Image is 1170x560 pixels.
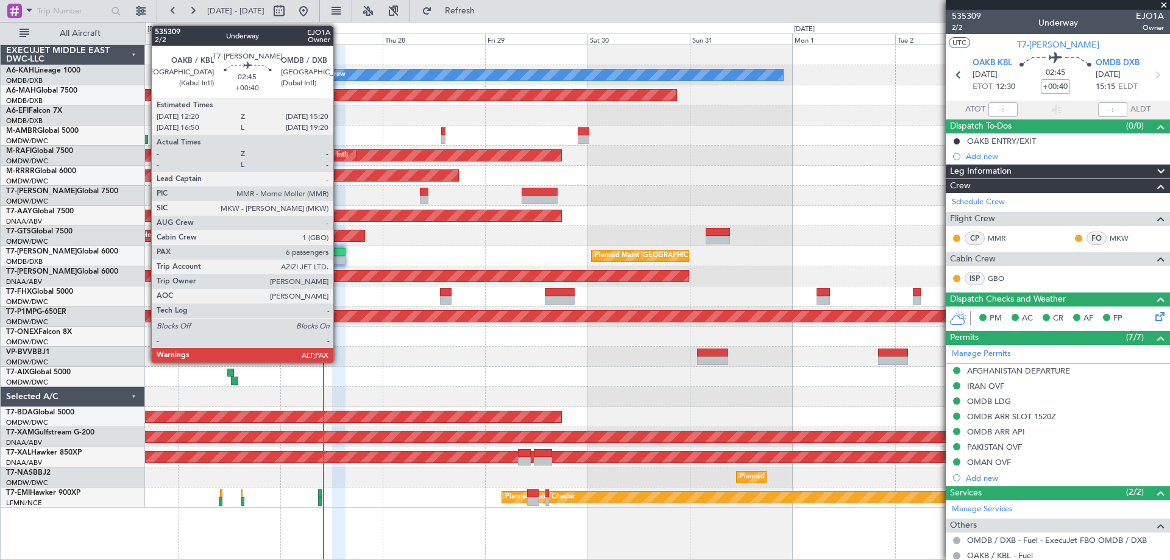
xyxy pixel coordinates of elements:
span: M-AMBR [6,127,37,135]
button: UTC [949,37,970,48]
div: AFGHANISTAN DEPARTURE [967,366,1070,376]
a: DNAA/ABV [6,438,42,447]
div: Planned Maint Dubai (Al Maktoum Intl) [228,146,348,165]
span: ELDT [1118,81,1138,93]
span: 535309 [952,10,981,23]
a: MKW [1110,233,1137,244]
a: VP-BVVBBJ1 [6,349,50,356]
a: T7-NASBBJ2 [6,469,51,477]
div: Fri 29 [485,34,587,44]
div: Underway [1038,16,1078,29]
a: T7-AIXGlobal 5000 [6,369,71,376]
span: 12:30 [996,81,1015,93]
span: T7-P1MP [6,308,37,316]
span: OMDB DXB [1096,57,1140,69]
a: T7-FHXGlobal 5000 [6,288,73,296]
span: 15:15 [1096,81,1115,93]
a: Manage Services [952,503,1013,516]
span: T7-FHX [6,288,32,296]
div: Sat 30 [587,34,690,44]
span: CR [1053,313,1063,325]
span: [DATE] [973,69,998,81]
div: Thu 28 [383,34,485,44]
span: T7-XAL [6,449,31,456]
a: OMDW/DWC [6,317,48,327]
a: OMDB/DXB [6,116,43,126]
div: [DATE] [147,24,168,35]
span: Dispatch To-Dos [950,119,1012,133]
a: T7-XAMGulfstream G-200 [6,429,94,436]
span: (2/2) [1126,486,1144,498]
span: [DATE] [1096,69,1121,81]
div: AOG Maint [GEOGRAPHIC_DATA] (Dubai Intl) [155,106,297,124]
span: T7-AAY [6,208,32,215]
a: OMDB/DXB [6,96,43,105]
span: (0/0) [1126,119,1144,132]
a: OMDW/DWC [6,338,48,347]
div: OMDB ARR SLOT 1520Z [967,411,1056,422]
div: ISP [965,272,985,285]
a: OMDW/DWC [6,197,48,206]
span: A6-MAH [6,87,36,94]
span: T7-AIX [6,369,29,376]
a: A6-MAHGlobal 7500 [6,87,77,94]
span: A6-KAH [6,67,34,74]
span: EJO1A [1136,10,1164,23]
div: OMDB ARR API [967,427,1025,437]
div: [DATE] [794,24,815,35]
a: OMDW/DWC [6,297,48,307]
span: T7-[PERSON_NAME] [6,248,77,255]
span: Refresh [434,7,486,15]
a: OMDB/DXB [6,257,43,266]
span: T7-[PERSON_NAME] [6,188,77,195]
a: OMDB/DXB [6,76,43,85]
span: Crew [950,179,971,193]
span: T7-EMI [6,489,30,497]
span: Others [950,519,977,533]
input: --:-- [988,102,1018,117]
span: T7-[PERSON_NAME] [6,268,77,275]
span: T7-XAM [6,429,34,436]
div: Tue 26 [178,34,280,44]
span: [DATE] - [DATE] [207,5,264,16]
span: Flight Crew [950,212,995,226]
input: Trip Number [37,2,107,20]
span: PM [990,313,1002,325]
span: T7-[PERSON_NAME] [1017,38,1099,51]
span: T7-NAS [6,469,33,477]
a: OMDW/DWC [6,358,48,367]
button: All Aircraft [13,24,132,43]
span: Cabin Crew [950,252,996,266]
a: T7-AAYGlobal 7500 [6,208,74,215]
span: AC [1022,313,1033,325]
div: Planned Maint Abuja ([PERSON_NAME] Intl) [740,468,877,486]
a: Schedule Crew [952,196,1005,208]
a: T7-[PERSON_NAME]Global 7500 [6,188,118,195]
div: Add new [966,473,1164,483]
a: T7-XALHawker 850XP [6,449,82,456]
div: Tue 2 [895,34,998,44]
a: T7-[PERSON_NAME]Global 6000 [6,248,118,255]
div: Sun 31 [690,34,792,44]
a: Manage Permits [952,348,1011,360]
div: IRAN OVF [967,381,1004,391]
div: PAKISTAN OVF [967,442,1022,452]
a: OMDB / DXB - Fuel - ExecuJet FBO OMDB / DXB [967,535,1147,545]
div: Add new [966,151,1164,161]
span: OAKB KBL [973,57,1012,69]
span: T7-BDA [6,409,33,416]
a: LFMN/NCE [6,498,42,508]
span: A6-EFI [6,107,29,115]
div: Planned Maint Dubai (Al Maktoum Intl) [219,327,339,346]
span: Services [950,486,982,500]
span: ETOT [973,81,993,93]
a: OMDW/DWC [6,237,48,246]
span: All Aircraft [32,29,129,38]
span: T7-GTS [6,228,31,235]
span: Dispatch Checks and Weather [950,292,1066,307]
div: Wed 27 [280,34,383,44]
a: A6-KAHLineage 1000 [6,67,80,74]
span: Permits [950,331,979,345]
span: M-RRRR [6,168,35,175]
a: M-RAFIGlobal 7500 [6,147,73,155]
